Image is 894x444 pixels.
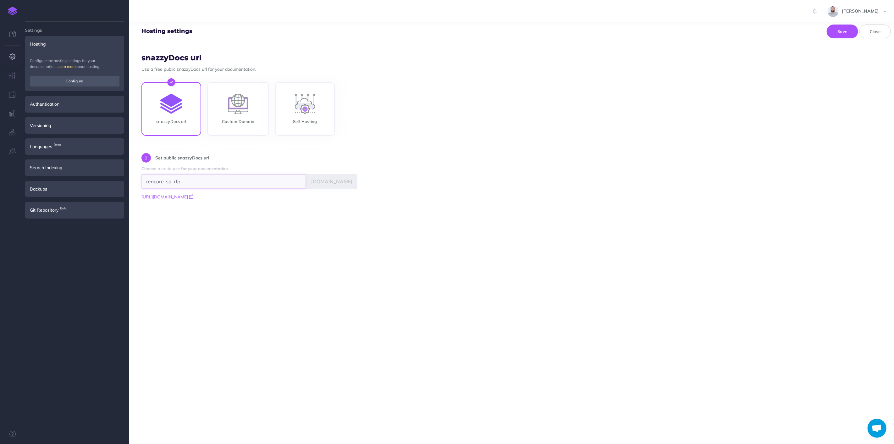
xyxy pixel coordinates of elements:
[30,76,119,86] button: Configure
[25,181,124,197] div: Backups
[30,207,58,214] span: Git Repository
[8,7,17,15] img: logo-mark.svg
[30,143,52,150] span: Languages
[25,202,124,218] div: Git RepositoryBeta
[57,64,75,69] a: Learn more
[58,205,69,212] span: Beta
[141,28,192,35] h4: Hosting settings
[155,154,209,161] p: Set public snazzyDocs url
[52,142,63,148] span: Beta
[868,419,886,438] div: Open chat
[141,194,188,200] span: [URL][DOMAIN_NAME]
[25,36,124,52] div: Hosting
[828,6,839,17] img: dqmYJ6zMSCra9RPGpxPUfVOofRKbTqLnhKYT2M4s.jpg
[25,117,124,134] div: Versioning
[25,138,124,155] div: LanguagesBeta
[25,159,124,176] div: Search Indexing
[839,8,882,14] span: [PERSON_NAME]
[141,174,306,189] input: your-product
[859,25,891,38] button: Close
[141,66,881,73] p: Use a free public snazzyDocs url for your documentation.
[306,174,357,189] span: .[DOMAIN_NAME]
[25,96,124,112] div: Authentication
[141,54,881,62] h3: snazzyDocs url
[141,153,151,163] div: 1
[25,22,124,32] h4: Settings
[30,58,119,69] p: Configure the hosting settings for your documentation. about hosting.
[141,194,194,200] a: [URL][DOMAIN_NAME]
[827,25,858,38] button: Save
[141,165,228,172] label: Choose a url to use for your documentation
